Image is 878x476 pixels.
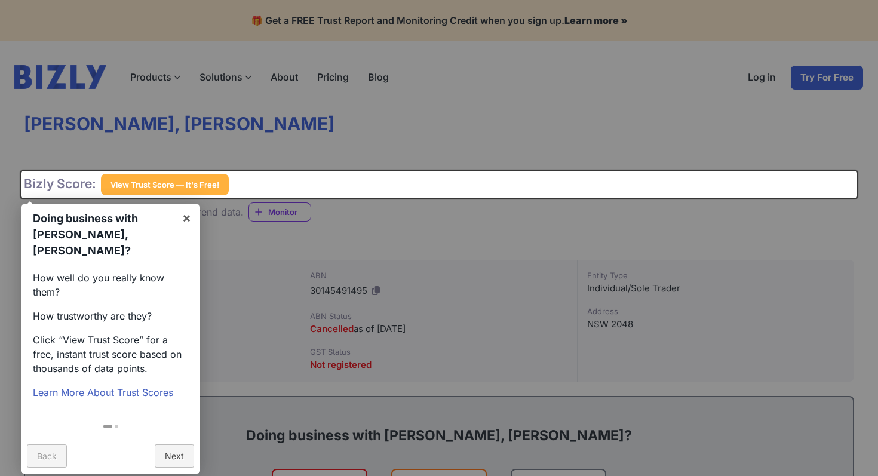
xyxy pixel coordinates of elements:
a: Next [155,444,194,468]
h1: Doing business with [PERSON_NAME], [PERSON_NAME]? [33,210,173,259]
a: × [173,204,200,231]
p: How trustworthy are they? [33,309,188,323]
p: How well do you really know them? [33,271,188,299]
a: Learn More About Trust Scores [33,386,173,398]
p: Click “View Trust Score” for a free, instant trust score based on thousands of data points. [33,333,188,376]
a: Back [27,444,67,468]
